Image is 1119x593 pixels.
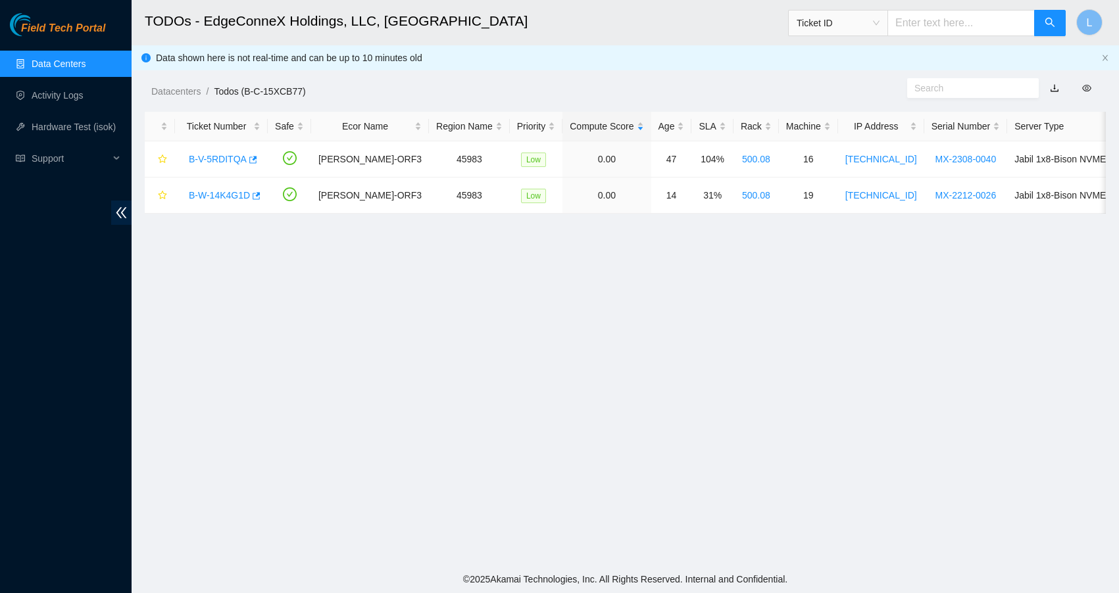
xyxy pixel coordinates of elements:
input: Enter text here... [887,10,1035,36]
td: 45983 [429,141,510,178]
span: eye [1082,83,1091,93]
a: 500.08 [742,154,770,164]
span: read [16,154,25,163]
a: 500.08 [742,190,770,201]
a: Datacenters [151,86,201,97]
span: double-left [111,201,132,225]
a: Data Centers [32,59,86,69]
td: 47 [651,141,692,178]
span: Field Tech Portal [21,22,105,35]
span: check-circle [283,151,297,165]
td: 31% [691,178,733,214]
a: Akamai TechnologiesField Tech Portal [10,24,105,41]
span: check-circle [283,187,297,201]
a: download [1050,83,1059,93]
button: close [1101,54,1109,62]
td: 14 [651,178,692,214]
span: Low [521,153,546,167]
input: Search [914,81,1021,95]
button: L [1076,9,1103,36]
span: Ticket ID [797,13,880,33]
button: download [1040,78,1069,99]
span: Low [521,189,546,203]
a: [TECHNICAL_ID] [845,154,917,164]
td: [PERSON_NAME]-ORF3 [311,141,429,178]
td: 104% [691,141,733,178]
span: / [206,86,209,97]
a: B-V-5RDITQA [189,154,247,164]
button: search [1034,10,1066,36]
a: MX-2212-0026 [935,190,997,201]
a: B-W-14K4G1D [189,190,250,201]
td: 0.00 [562,178,651,214]
td: 0.00 [562,141,651,178]
span: star [158,154,167,165]
span: Support [32,145,109,172]
span: search [1045,17,1055,30]
td: [PERSON_NAME]-ORF3 [311,178,429,214]
td: 16 [779,141,838,178]
td: 45983 [429,178,510,214]
a: Hardware Test (isok) [32,122,116,132]
a: [TECHNICAL_ID] [845,190,917,201]
img: Akamai Technologies [10,13,66,36]
footer: © 2025 Akamai Technologies, Inc. All Rights Reserved. Internal and Confidential. [132,565,1119,593]
a: Activity Logs [32,90,84,101]
a: Todos (B-C-15XCB77) [214,86,305,97]
span: star [158,191,167,201]
a: MX-2308-0040 [935,154,997,164]
td: 19 [779,178,838,214]
button: star [152,185,168,206]
button: star [152,149,168,170]
span: L [1087,14,1093,31]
